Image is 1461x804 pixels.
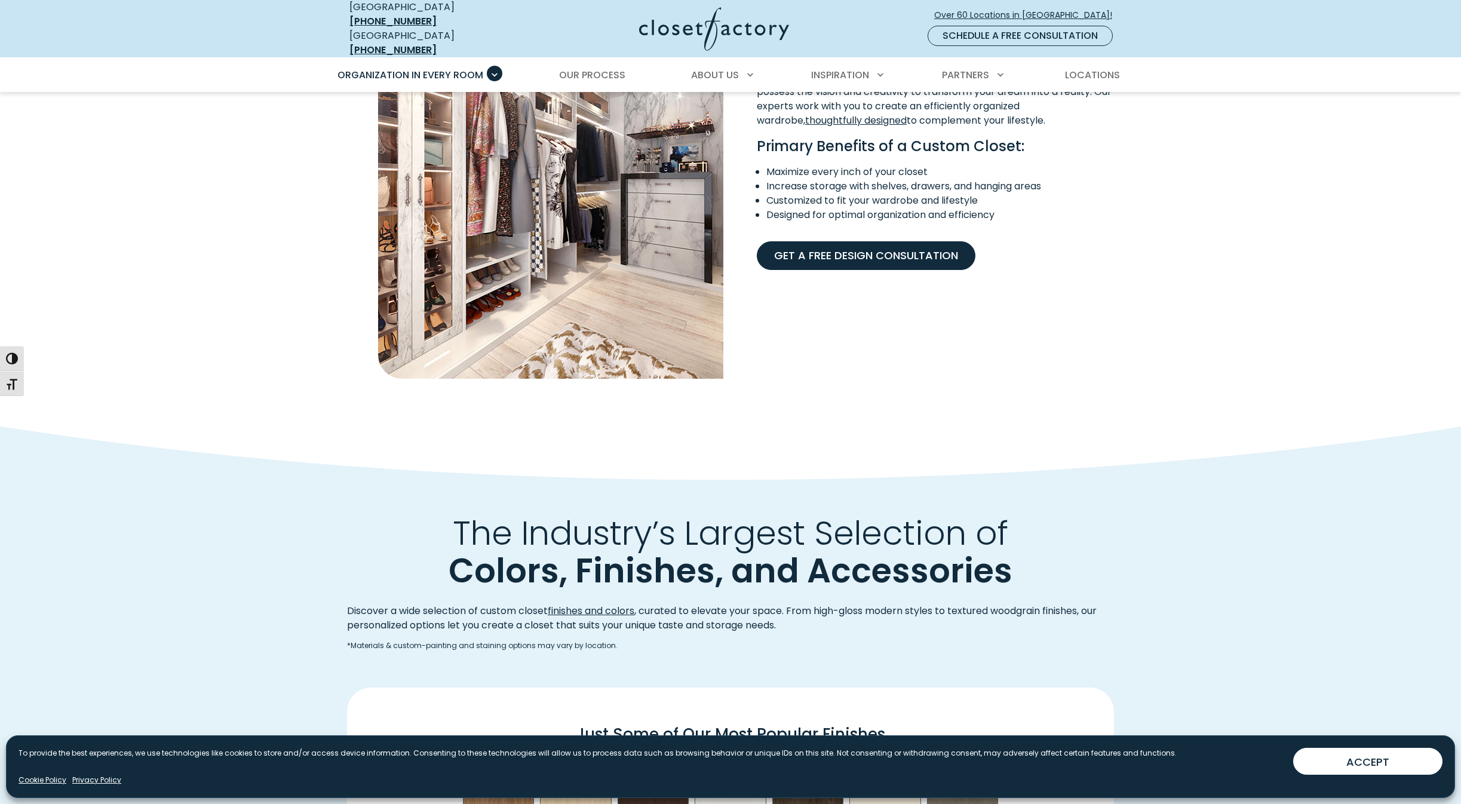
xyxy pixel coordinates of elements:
span: Over 60 Locations in [GEOGRAPHIC_DATA]! [934,9,1122,22]
p: Discover a wide selection of custom closet , curated to elevate your space. From high-gloss moder... [347,604,1114,633]
span: Organization in Every Room [337,68,483,82]
strong: Primary Benefits of a Custom Closet: [757,136,1024,156]
span: *Materials & custom-painting and staining options may vary by location. [347,642,1114,649]
nav: Primary Menu [329,59,1132,92]
a: [PHONE_NUMBER] [349,43,437,57]
li: Maximize every inch of your closet [766,165,1121,179]
a: Over 60 Locations in [GEOGRAPHIC_DATA]! [934,5,1122,26]
button: ACCEPT [1293,748,1442,775]
li: Increase storage with shelves, drawers, and hanging areas [766,179,1121,194]
span: Partners [942,68,989,82]
a: Schedule a Free Consultation [928,26,1113,46]
img: Closet Factory Logo [639,7,789,51]
span: Inspiration [811,68,869,82]
a: Cookie Policy [19,775,66,785]
li: Customized to fit your wardrobe and lifestyle [766,194,1121,208]
div: [GEOGRAPHIC_DATA] [349,29,523,57]
a: Get A Free Design Consultation [757,241,975,270]
span: Our Process [559,68,625,82]
li: Designed for optimal organization and efficiency [766,208,1121,222]
span: Colors, Finishes, and Accessories [449,548,1012,595]
span: The Industry’s Largest Selection of [453,510,1008,557]
p: To provide the best experiences, we use technologies like cookies to store and/or access device i... [19,748,1177,759]
span: Locations [1065,68,1120,82]
a: [PHONE_NUMBER] [349,14,437,28]
h3: Just Some of Our Most Popular Finishes [357,716,1104,752]
span: About Us [691,68,739,82]
a: finishes and colors [548,604,634,618]
a: Privacy Policy [72,775,121,785]
a: thoughtfully designed [805,113,907,127]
